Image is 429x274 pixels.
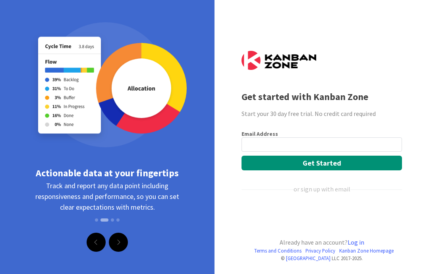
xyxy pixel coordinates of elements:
[111,214,114,226] button: Slide 3
[242,51,316,70] img: Kanban Zone
[242,156,402,170] button: Get Started
[305,247,335,255] a: Privacy Policy
[242,91,368,103] b: Get started with Kanban Zone
[242,130,278,137] label: Email Address
[28,166,187,180] div: Actionable data at your fingertips
[242,255,402,262] div: © LLC 2017- 2025 .
[242,109,402,118] div: Start your 30 day free trial. No credit card required
[242,207,400,224] div: Sign in with Google. Opens in new tab
[238,207,404,224] iframe: Sign in with Google Button
[95,214,98,226] button: Slide 1
[286,255,330,261] a: [GEOGRAPHIC_DATA]
[100,218,108,222] button: Slide 2
[116,214,120,226] button: Slide 4
[28,180,187,232] div: Track and report any data point including responsiveness and performance, so you can set clear ex...
[242,237,402,247] div: Already have an account?
[254,247,301,255] a: Terms and Conditions
[339,247,394,255] a: Kanban Zone Homepage
[348,238,364,246] a: Log in
[294,184,350,194] div: or sign up with email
